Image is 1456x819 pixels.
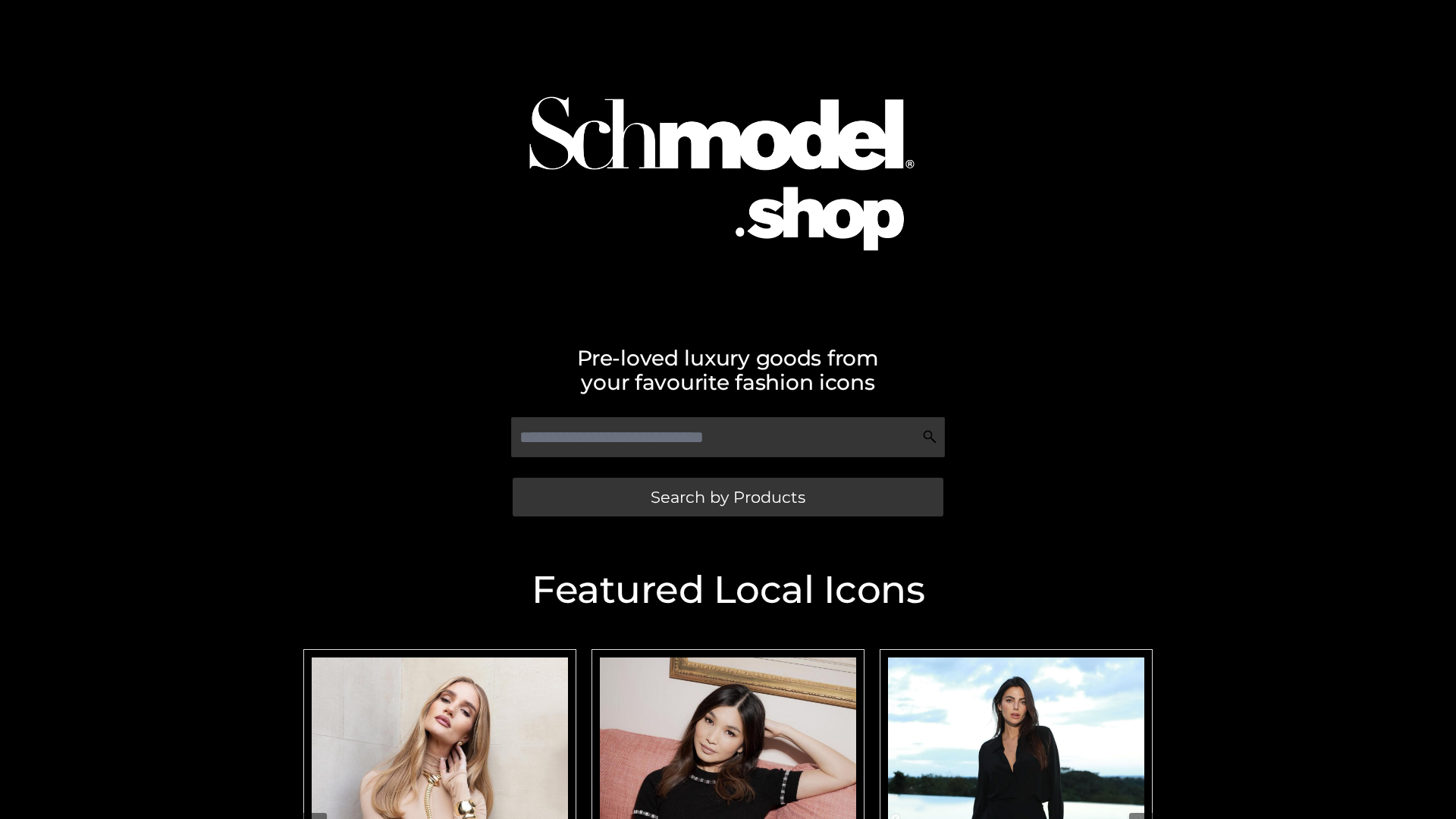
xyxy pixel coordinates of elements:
span: Search by Products [651,489,805,505]
h2: Featured Local Icons​ [296,571,1160,609]
a: Search by Products [513,478,943,516]
img: Search Icon [922,429,937,444]
h2: Pre-loved luxury goods from your favourite fashion icons [296,346,1160,394]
